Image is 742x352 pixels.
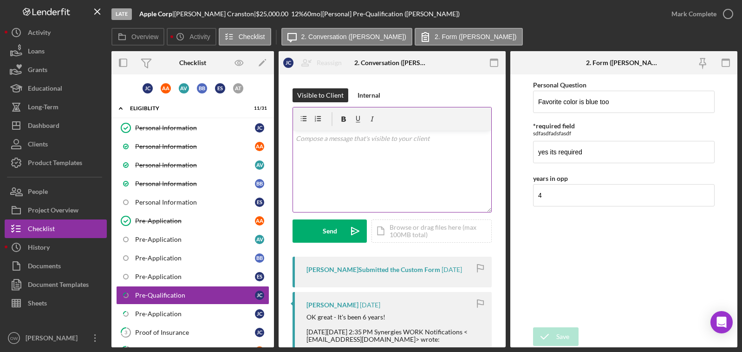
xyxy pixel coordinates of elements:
[5,23,107,42] button: Activity
[23,329,84,350] div: [PERSON_NAME]
[306,266,440,273] div: [PERSON_NAME] Submitted the Custom Form
[281,28,412,46] button: 2. Conversation ([PERSON_NAME])
[5,153,107,172] button: Product Templates
[135,143,255,150] div: Personal Information
[239,33,265,40] label: Checklist
[167,28,216,46] button: Activity
[358,88,380,102] div: Internal
[135,236,255,243] div: Pre-Application
[135,161,255,169] div: Personal Information
[116,267,269,286] a: Pre-ApplicationES
[135,329,255,336] div: Proof of Insurance
[317,53,342,72] div: Reassign
[197,83,207,93] div: B B
[256,10,291,18] div: $25,000.00
[353,88,385,102] button: Internal
[135,180,255,187] div: Personal Information
[5,201,107,219] a: Project Overview
[5,116,107,135] a: Dashboard
[28,153,82,174] div: Product Templates
[189,33,210,40] label: Activity
[297,88,344,102] div: Visible to Client
[415,28,523,46] button: 2. Form ([PERSON_NAME])
[233,83,243,93] div: A T
[5,182,107,201] button: People
[293,88,348,102] button: Visible to Client
[533,122,575,130] label: *required field
[215,83,225,93] div: E S
[28,182,48,203] div: People
[28,79,62,100] div: Educational
[291,10,304,18] div: 12 %
[116,156,269,174] a: Personal InformationAV
[304,10,320,18] div: 60 mo
[135,217,255,225] div: Pre-Application
[283,58,293,68] div: J C
[28,135,48,156] div: Clients
[533,130,715,137] div: sdfasdfadsfasdf
[5,238,107,257] a: History
[533,327,579,346] button: Save
[135,292,255,299] div: Pre-Qualification
[255,160,264,170] div: A V
[28,257,61,278] div: Documents
[28,201,78,222] div: Project Overview
[161,83,171,93] div: A A
[28,116,59,137] div: Dashboard
[360,301,380,309] time: 2025-06-18 19:36
[5,275,107,294] button: Document Templates
[116,174,269,193] a: Personal InformationBB
[116,137,269,156] a: Personal InformationAA
[130,106,244,111] div: Eligiblity
[255,309,264,319] div: J C
[135,254,255,262] div: Pre-Application
[28,98,59,119] div: Long-Term
[354,59,430,66] div: 2. Conversation ([PERSON_NAME])
[111,8,132,20] div: Late
[255,291,264,300] div: J C
[710,311,733,333] div: Open Intercom Messenger
[5,79,107,98] a: Educational
[671,5,716,23] div: Mark Complete
[293,219,367,243] button: Send
[442,266,462,273] time: 2025-07-01 23:15
[556,327,569,346] div: Save
[116,323,269,342] a: 3Proof of InsuranceJC
[5,329,107,347] button: OW[PERSON_NAME]
[533,174,568,182] label: years in opp
[5,135,107,153] a: Clients
[5,42,107,60] button: Loans
[5,294,107,312] button: Sheets
[255,235,264,244] div: A V
[116,119,269,137] a: Personal InformationJC
[135,310,255,318] div: Pre-Application
[28,294,47,315] div: Sheets
[250,106,267,111] div: 11 / 31
[5,219,107,238] button: Checklist
[116,305,269,323] a: Pre-ApplicationJC
[662,5,737,23] button: Mark Complete
[5,98,107,116] a: Long-Term
[255,328,264,337] div: J C
[135,124,255,132] div: Personal Information
[139,10,174,18] div: |
[10,336,18,341] text: OW
[255,272,264,281] div: E S
[320,10,460,18] div: | [Personal] Pre-Qualification ([PERSON_NAME])
[5,257,107,275] a: Documents
[255,142,264,151] div: A A
[28,219,55,240] div: Checklist
[5,60,107,79] button: Grants
[111,28,164,46] button: Overview
[219,28,271,46] button: Checklist
[255,253,264,263] div: B B
[28,238,50,259] div: History
[255,198,264,207] div: E S
[301,33,406,40] label: 2. Conversation ([PERSON_NAME])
